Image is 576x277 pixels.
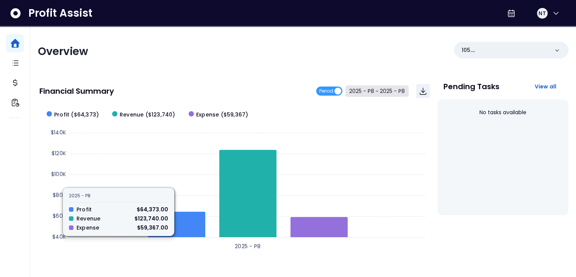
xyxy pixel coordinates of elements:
span: View all [534,83,556,90]
button: View all [528,80,562,93]
div: No tasks available [443,102,562,123]
text: $140K [51,129,66,136]
text: $80K [53,191,66,199]
button: Download [416,84,430,98]
text: $120K [52,150,66,157]
text: $60K [53,212,66,220]
span: NT [539,9,546,17]
span: Revenue ($123,740) [120,111,175,119]
p: Financial Summary [39,87,114,95]
text: 2025 - P8 [235,242,261,250]
button: 2025 - P8 ~ 2025 - P8 [345,85,409,97]
span: Overview [38,44,88,59]
span: Expense ($59,367) [196,111,248,119]
span: Profit Assist [28,6,92,20]
p: 105. UTC([GEOGRAPHIC_DATA]) [462,46,549,54]
span: Period [319,87,333,96]
span: Profit ($64,373) [54,111,99,119]
text: $40K [52,233,66,241]
text: $100K [51,170,66,178]
p: Pending Tasks [443,83,500,90]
